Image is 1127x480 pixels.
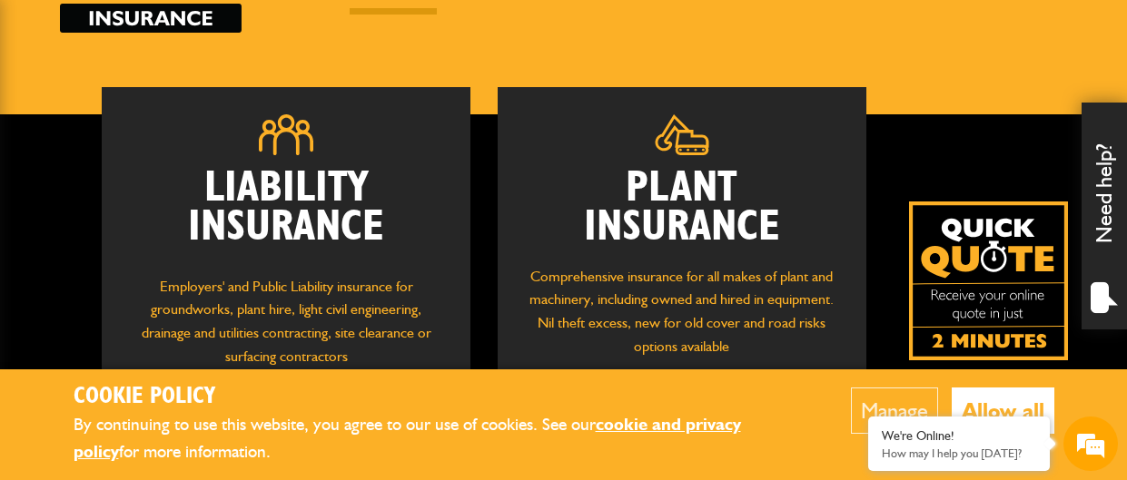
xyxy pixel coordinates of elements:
[525,169,839,247] h2: Plant Insurance
[74,414,741,463] a: cookie and privacy policy
[882,428,1036,444] div: We're Online!
[909,201,1068,360] a: Get your insurance quote isn just 2-minutes
[129,169,443,257] h2: Liability Insurance
[1082,103,1127,329] div: Need help?
[129,275,443,377] p: Employers' and Public Liability insurance for groundworks, plant hire, light civil engineering, d...
[74,411,796,466] p: By continuing to use this website, you agree to our use of cookies. See our for more information.
[851,387,938,434] button: Manage
[74,383,796,411] h2: Cookie Policy
[952,387,1054,434] button: Allow all
[909,201,1068,360] img: Quick Quote
[525,265,839,358] p: Comprehensive insurance for all makes of plant and machinery, including owned and hired in equipm...
[882,446,1036,460] p: How may I help you today?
